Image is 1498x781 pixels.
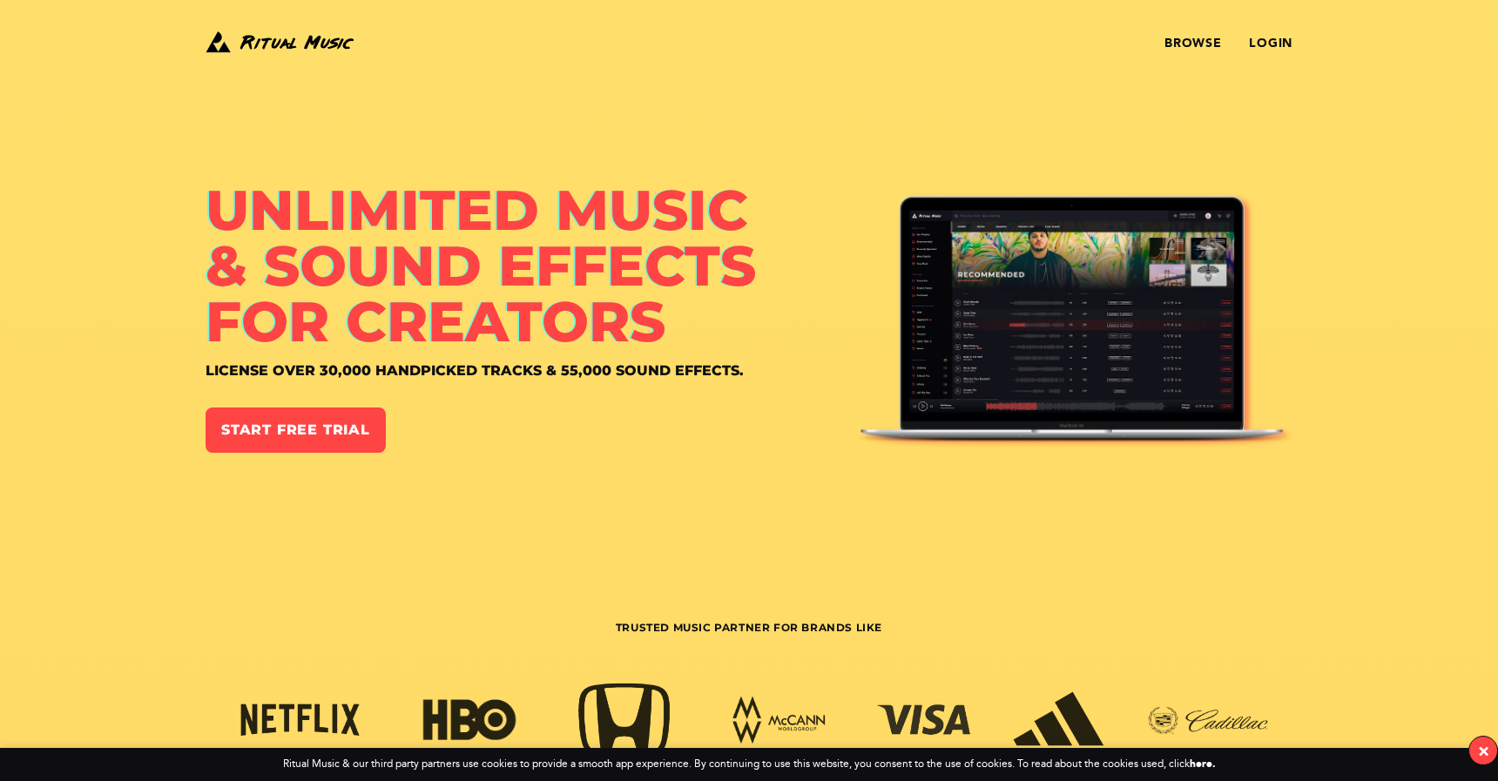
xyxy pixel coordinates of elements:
a: Browse [1164,37,1221,50]
a: here. [1190,757,1216,770]
h3: Trusted Music Partner for Brands Like [206,621,1292,676]
img: cadillac [1138,701,1278,741]
div: Ritual Music & our third party partners use cookies to provide a smooth app experience. By contin... [283,758,1216,771]
h1: Unlimited Music & Sound Effects for Creators [206,182,858,349]
img: netflix [231,698,370,743]
img: visa [868,700,980,741]
img: adidas [1003,689,1115,752]
img: mccann [724,695,835,746]
h4: License over 30,000 handpicked tracks & 55,000 sound effects. [206,363,858,379]
img: Ritual Music [206,28,354,56]
img: Ritual Music [858,192,1292,457]
div: × [1478,741,1489,761]
a: Login [1249,37,1292,50]
a: Start Free Trial [206,407,386,453]
img: hbo [414,696,525,745]
img: honda [569,679,680,763]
